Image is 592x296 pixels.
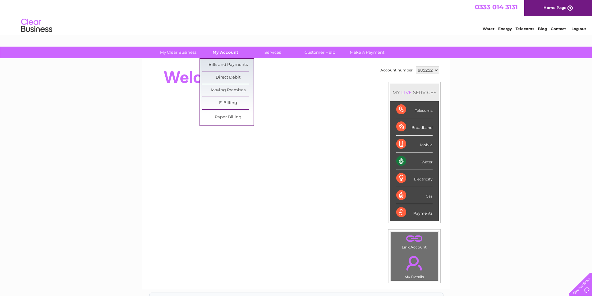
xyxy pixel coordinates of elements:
[392,233,437,244] a: .
[390,231,438,251] td: Link Account
[396,170,433,187] div: Electricity
[396,153,433,170] div: Water
[475,3,518,11] a: 0333 014 3131
[396,101,433,118] div: Telecoms
[202,71,254,84] a: Direct Debit
[202,97,254,109] a: E-Billing
[202,111,254,124] a: Paper Billing
[396,136,433,153] div: Mobile
[396,187,433,204] div: Gas
[390,251,438,281] td: My Details
[498,26,512,31] a: Energy
[202,59,254,71] a: Bills and Payments
[392,252,437,274] a: .
[538,26,547,31] a: Blog
[294,47,346,58] a: Customer Help
[551,26,566,31] a: Contact
[483,26,494,31] a: Water
[390,84,439,101] div: MY SERVICES
[247,47,298,58] a: Services
[200,47,251,58] a: My Account
[149,3,443,30] div: Clear Business is a trading name of Verastar Limited (registered in [GEOGRAPHIC_DATA] No. 3667643...
[516,26,534,31] a: Telecoms
[396,118,433,135] div: Broadband
[379,65,414,75] td: Account number
[21,16,53,35] img: logo.png
[396,204,433,221] div: Payments
[202,84,254,97] a: Moving Premises
[342,47,393,58] a: Make A Payment
[571,26,586,31] a: Log out
[400,89,413,95] div: LIVE
[153,47,204,58] a: My Clear Business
